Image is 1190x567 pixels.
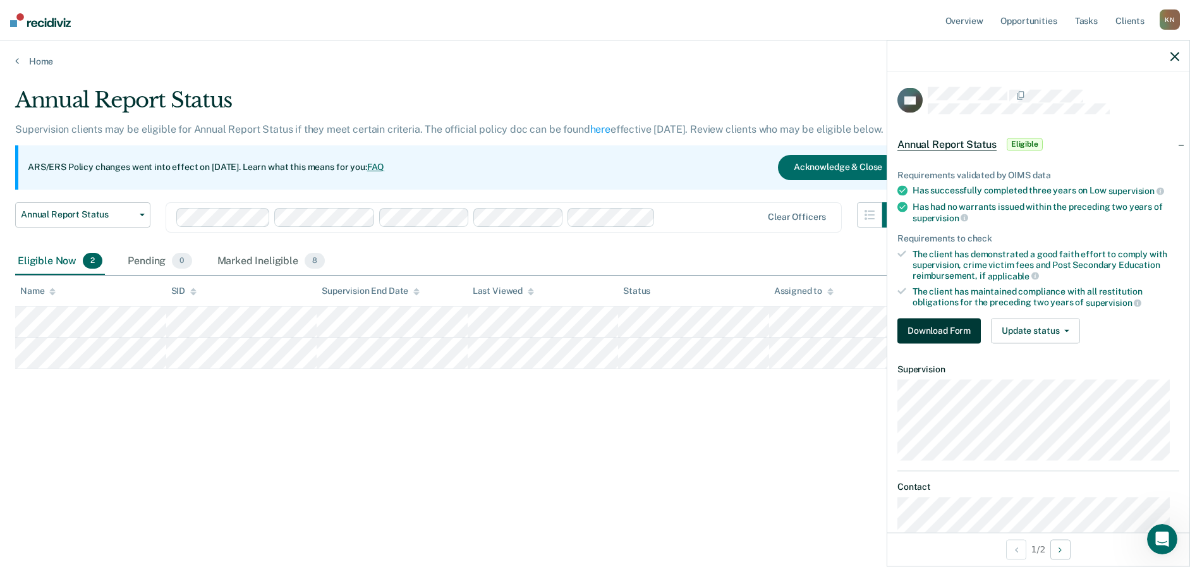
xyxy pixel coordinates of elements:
[28,161,384,174] p: ARS/ERS Policy changes went into effect on [DATE]. Learn what this means for you:
[913,286,1179,308] div: The client has maintained compliance with all restitution obligations for the preceding two years of
[305,253,325,269] span: 8
[1108,186,1164,196] span: supervision
[897,138,997,150] span: Annual Report Status
[1147,524,1177,554] iframe: Intercom live chat
[897,482,1179,492] dt: Contact
[887,124,1189,164] div: Annual Report StatusEligible
[1086,297,1141,307] span: supervision
[913,185,1179,197] div: Has successfully completed three years on Low
[215,248,328,276] div: Marked Ineligible
[623,286,650,296] div: Status
[590,123,610,135] a: here
[367,162,385,172] a: FAQ
[21,209,135,220] span: Annual Report Status
[1007,138,1043,150] span: Eligible
[774,286,834,296] div: Assigned to
[778,155,898,180] button: Acknowledge & Close
[1160,9,1180,30] div: K N
[897,318,986,343] a: Navigate to form link
[322,286,420,296] div: Supervision End Date
[172,253,191,269] span: 0
[473,286,534,296] div: Last Viewed
[897,318,981,343] button: Download Form
[913,249,1179,281] div: The client has demonstrated a good faith effort to comply with supervision, crime victim fees and...
[897,169,1179,180] div: Requirements validated by OIMS data
[15,56,1175,67] a: Home
[15,248,105,276] div: Eligible Now
[988,271,1039,281] span: applicable
[1006,539,1026,559] button: Previous Opportunity
[171,286,197,296] div: SID
[897,363,1179,374] dt: Supervision
[10,13,71,27] img: Recidiviz
[991,318,1080,343] button: Update status
[83,253,102,269] span: 2
[20,286,56,296] div: Name
[15,87,908,123] div: Annual Report Status
[15,123,883,135] p: Supervision clients may be eligible for Annual Report Status if they meet certain criteria. The o...
[913,201,1179,223] div: Has had no warrants issued within the preceding two years of
[768,212,826,223] div: Clear officers
[1050,539,1071,559] button: Next Opportunity
[887,532,1189,566] div: 1 / 2
[897,233,1179,244] div: Requirements to check
[913,212,968,223] span: supervision
[125,248,194,276] div: Pending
